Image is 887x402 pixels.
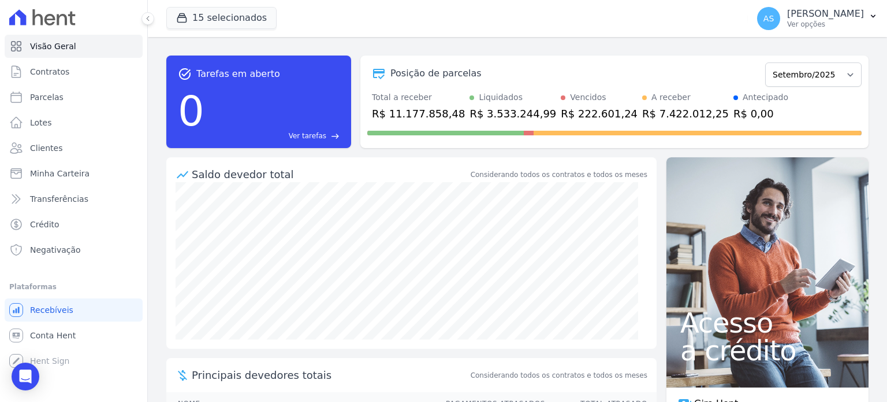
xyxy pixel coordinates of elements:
span: Contratos [30,66,69,78]
span: east [331,132,340,141]
a: Clientes [5,137,143,160]
span: Lotes [30,117,52,128]
span: Negativação [30,244,81,256]
p: Ver opções [787,20,864,29]
span: Minha Carteira [30,168,90,179]
span: Recebíveis [30,304,73,316]
div: A receber [651,91,691,104]
a: Parcelas [5,86,143,109]
a: Conta Hent [5,324,143,347]
div: R$ 3.533.244,99 [469,106,556,121]
div: Liquidados [479,91,523,104]
span: Transferências [30,193,88,205]
span: a crédito [680,337,855,364]
span: Tarefas em aberto [196,67,280,81]
span: Parcelas [30,91,64,103]
a: Transferências [5,187,143,211]
div: Considerando todos os contratos e todos os meses [471,169,647,180]
span: Considerando todos os contratos e todos os meses [471,370,647,381]
div: Posição de parcelas [390,67,482,80]
div: R$ 7.422.012,25 [642,106,729,121]
a: Recebíveis [5,298,143,322]
div: Vencidos [570,91,606,104]
div: R$ 11.177.858,48 [372,106,465,121]
div: Saldo devedor total [192,167,468,182]
a: Minha Carteira [5,162,143,185]
a: Visão Geral [5,35,143,58]
div: Antecipado [743,91,788,104]
a: Contratos [5,60,143,83]
span: Visão Geral [30,40,76,52]
button: AS [PERSON_NAME] Ver opções [748,2,887,35]
span: Acesso [680,309,855,337]
div: Plataformas [9,280,138,294]
span: Conta Hent [30,330,76,341]
a: Negativação [5,238,143,261]
span: task_alt [178,67,192,81]
a: Lotes [5,111,143,134]
a: Crédito [5,213,143,236]
span: Ver tarefas [289,131,326,141]
span: AS [763,14,774,23]
div: R$ 0,00 [733,106,788,121]
div: Open Intercom Messenger [12,363,39,390]
span: Clientes [30,142,62,154]
div: R$ 222.601,24 [561,106,638,121]
a: Ver tarefas east [209,131,340,141]
span: Crédito [30,219,59,230]
span: Principais devedores totais [192,367,468,383]
div: Total a receber [372,91,465,104]
p: [PERSON_NAME] [787,8,864,20]
button: 15 selecionados [166,7,277,29]
div: 0 [178,81,204,141]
